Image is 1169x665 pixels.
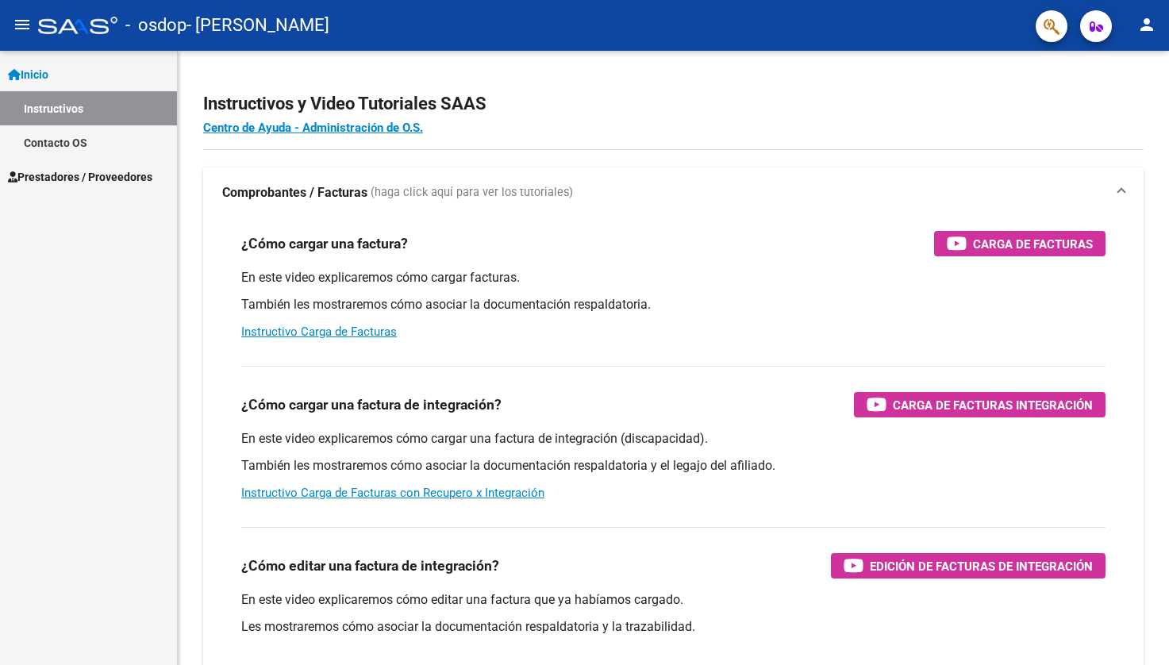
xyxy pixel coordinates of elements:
[241,591,1106,609] p: En este video explicaremos cómo editar una factura que ya habíamos cargado.
[893,395,1093,415] span: Carga de Facturas Integración
[241,233,408,255] h3: ¿Cómo cargar una factura?
[241,486,544,500] a: Instructivo Carga de Facturas con Recupero x Integración
[1137,15,1156,34] mat-icon: person
[8,168,152,186] span: Prestadores / Proveedores
[1115,611,1153,649] iframe: Intercom live chat
[241,269,1106,286] p: En este video explicaremos cómo cargar facturas.
[934,231,1106,256] button: Carga de Facturas
[203,121,423,135] a: Centro de Ayuda - Administración de O.S.
[371,184,573,202] span: (haga click aquí para ver los tutoriales)
[241,457,1106,475] p: También les mostraremos cómo asociar la documentación respaldatoria y el legajo del afiliado.
[125,8,187,43] span: - osdop
[831,553,1106,579] button: Edición de Facturas de integración
[13,15,32,34] mat-icon: menu
[203,89,1144,119] h2: Instructivos y Video Tutoriales SAAS
[241,618,1106,636] p: Les mostraremos cómo asociar la documentación respaldatoria y la trazabilidad.
[854,392,1106,417] button: Carga de Facturas Integración
[222,184,367,202] strong: Comprobantes / Facturas
[241,394,502,416] h3: ¿Cómo cargar una factura de integración?
[973,234,1093,254] span: Carga de Facturas
[241,430,1106,448] p: En este video explicaremos cómo cargar una factura de integración (discapacidad).
[870,556,1093,576] span: Edición de Facturas de integración
[203,167,1144,218] mat-expansion-panel-header: Comprobantes / Facturas (haga click aquí para ver los tutoriales)
[187,8,329,43] span: - [PERSON_NAME]
[241,296,1106,313] p: También les mostraremos cómo asociar la documentación respaldatoria.
[8,66,48,83] span: Inicio
[241,325,397,339] a: Instructivo Carga de Facturas
[241,555,499,577] h3: ¿Cómo editar una factura de integración?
